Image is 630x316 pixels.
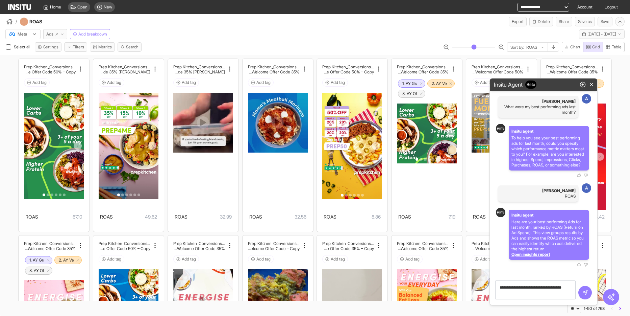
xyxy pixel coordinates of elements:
[480,80,494,85] span: Add tag
[509,17,527,26] button: Export
[46,31,53,37] span: Ads
[584,306,605,311] div: 1-50 of 768
[331,80,345,85] span: Add tag
[397,64,449,69] h2: Prep Kitchen_Conversions_Lookalike_Energise LC
[427,80,455,88] div: Delete tag
[480,256,494,262] span: Add tag
[8,4,31,10] img: Logo
[29,257,44,263] h2: 1. AY Graphics
[322,241,374,246] h2: Prep Kitchen_Conversions_Lifting_KJT Fueling Cha
[32,80,47,85] span: Add tag
[99,255,124,263] button: Add tag
[118,42,142,52] button: Search
[25,256,52,264] div: Delete tag
[173,69,225,74] h2: [PERSON_NAME] UGC_Offer Copy_Welcome Offer Code 35%
[46,269,50,273] svg: Delete tag icon
[501,188,576,194] span: [PERSON_NAME]
[248,69,300,74] h2: Blue Video_Brand Copy_Welcome Offer Code 35%
[398,90,425,98] div: Delete tag
[175,214,187,220] span: ROAS
[248,246,300,251] h2: Feb UGC_Offer Copy_Welcome Offer Code – Copy
[511,252,586,257] div: Open insights report
[546,64,598,69] h2: Prep Kitchen_Conversions_Lookalike_Energise BM
[50,4,61,10] span: Home
[397,241,449,251] div: Prep Kitchen_Conversions_Social Engager Retargeting_Energise BFL Carousel _Brand Copy_Welcome Off...
[182,80,196,85] span: Add tag
[76,258,80,262] svg: Delete tag icon
[182,256,196,262] span: Add tag
[16,18,17,25] span: /
[322,246,374,251] h2: mpions_Offer Copy_Welcome Offer Code 35% – Copy
[46,258,50,262] svg: Delete tag icon
[249,214,262,220] span: ROAS
[432,81,447,86] h2: 2. AY Verb Infographics
[99,69,150,74] h2: [PERSON_NAME] LCFL Carousel _Brand Copy_Welcome Offer Code 35%
[592,44,600,50] span: Grid
[562,42,583,52] button: Chart
[126,44,138,50] span: Search
[397,241,449,246] h2: Prep Kitchen_Conversions_Social Engager Retargeting_En
[104,4,112,10] span: New
[99,64,150,74] div: Prep Kitchen_Conversions_Web Visitor Retargeting_Energise LCFL Carousel _Brand Copy_Welcome Offer...
[570,44,580,50] span: Chart
[173,246,225,251] h2: ise Short Ad 2_Offer Copy_Welcome Offer Code 35%
[486,213,530,221] span: 6.48
[579,29,625,39] button: [DATE] - [DATE]
[24,241,76,246] h2: Prep Kitchen_Conversions_Meal Prep_Energise BF
[20,18,60,26] div: ROAS
[556,17,572,26] button: Share
[24,64,76,69] h2: Prep Kitchen_Conversions_Lifting 2025_Energise LCFL
[598,17,612,26] button: Save
[546,69,598,74] h2: G Carousel _Brand Copy_Welcome Offer Code 35%
[78,31,107,37] span: Add breakdown
[472,241,523,246] h2: Prep Kitchen_Conversions_Advantage Shopping_Energ
[402,81,417,86] h2: 1. AY Graphics
[575,17,595,26] button: Save as
[99,78,124,87] button: Add tag
[472,246,523,251] h2: ise Short Ad 1_Offer Copy_Welcome Offer Code 35%
[525,81,536,89] span: Beta
[43,44,58,50] span: Settings
[29,268,44,273] h2: 3. AY Offer
[24,241,76,251] div: Prep Kitchen_Conversions_Meal Prep_Energise BFL Carousel _Brand Copy_Welcome Offer Code 35%
[25,267,52,275] div: Delete tag
[248,255,274,263] button: Add tag
[398,214,411,220] span: ROAS
[583,42,603,52] button: Grid
[603,42,625,52] button: Table
[322,255,348,263] button: Add tag
[256,256,271,262] span: Add tag
[248,241,300,251] div: Prep Kitchen_Conversions_Lifting_Oluwapelumi Feb UGC_Offer Copy_Welcome Offer Code – Copy
[322,241,374,251] div: Prep Kitchen_Conversions_Lifting_KJT Fueling Champions_Offer Copy_Welcome Offer Code 35% – Copy
[14,44,32,49] span: Select all
[587,31,616,37] span: [DATE] - [DATE]
[173,255,199,263] button: Add tag
[107,80,121,85] span: Add tag
[99,241,150,246] h2: Prep Kitchen_Conversions_Lookalike_Energise LCMG C
[336,213,381,221] span: 8.86
[511,135,586,168] p: To help you see your best performing ads for last month, could you specify which performance metr...
[29,18,60,25] h4: ROAS
[472,78,497,87] button: Add tag
[411,213,455,221] span: 7.19
[24,64,76,74] div: Prep Kitchen_Conversions_Lifting 2025_Energise LCFL Carousel _Brand Copy_Welcome Offer Code 50% –...
[511,212,586,218] p: Insitu agent
[173,64,225,69] h2: Prep Kitchen_Conversions_Busy Professionals_
[419,92,423,96] svg: Delete tag icon
[173,64,225,74] div: Prep Kitchen_Conversions_Busy Professionals_Lewis UGC_Offer Copy_Welcome Offer Code 35%
[511,129,586,134] p: Insitu agent
[248,241,300,246] h2: Prep Kitchen_Conversions_Lifting_Oluwapelumi
[43,29,67,39] button: Ads
[70,29,110,39] button: Add breakdown
[472,64,523,74] div: Prep Kitchen_Conversions_Gym Goers_AJ Fuel The Moment 4 Static_Offer Copy_Welcome Offer Code 50%
[449,82,453,86] svg: Delete tag icon
[25,214,38,220] span: ROAS
[398,80,425,88] div: Delete tag
[510,45,524,50] span: Sort by:
[173,241,225,251] div: Prep Kitchen_Conversions_High-end Exercise_Energise Short Ad 2_Offer Copy_Welcome Offer Code 35%
[248,64,300,69] h2: Prep Kitchen_Conversions_Lifting_Top Trending
[248,64,300,74] div: Prep Kitchen_Conversions_Lifting_Top Trending Blue Video_Brand Copy_Welcome Offer Code 35%
[497,128,504,129] img: Logo
[585,185,588,191] p: A
[324,214,336,220] span: ROAS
